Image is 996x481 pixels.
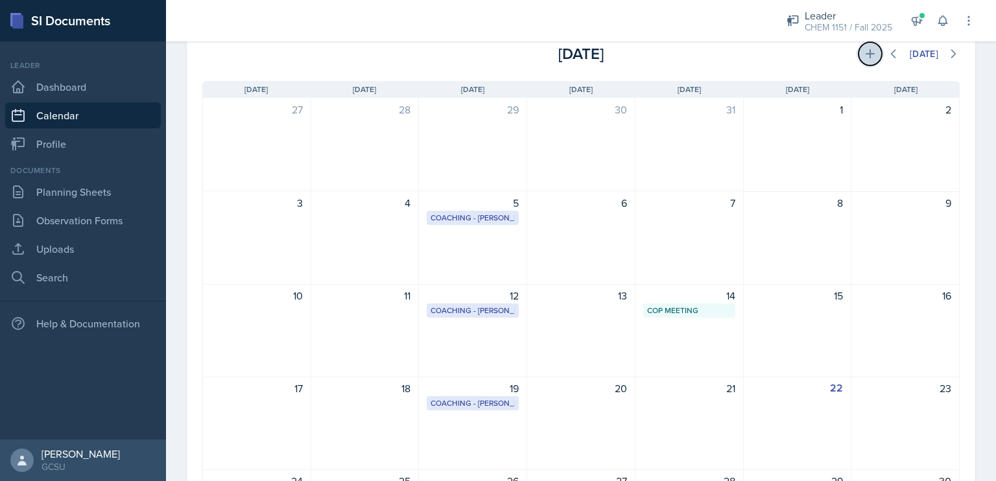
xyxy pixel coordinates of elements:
[211,381,303,396] div: 17
[319,288,411,303] div: 11
[5,207,161,233] a: Observation Forms
[431,212,515,224] div: Coaching - [PERSON_NAME]
[211,195,303,211] div: 3
[752,381,844,396] div: 22
[5,236,161,262] a: Uploads
[431,397,515,409] div: Coaching - [PERSON_NAME]
[535,195,627,211] div: 6
[643,195,735,211] div: 7
[535,288,627,303] div: 13
[786,84,809,95] span: [DATE]
[41,447,120,460] div: [PERSON_NAME]
[427,288,519,303] div: 12
[894,84,918,95] span: [DATE]
[643,102,735,117] div: 31
[5,60,161,71] div: Leader
[859,102,951,117] div: 2
[461,84,484,95] span: [DATE]
[5,131,161,157] a: Profile
[353,84,376,95] span: [DATE]
[5,102,161,128] a: Calendar
[211,102,303,117] div: 27
[5,179,161,205] a: Planning Sheets
[427,102,519,117] div: 29
[752,288,844,303] div: 15
[319,102,411,117] div: 28
[5,264,161,290] a: Search
[859,381,951,396] div: 23
[569,84,593,95] span: [DATE]
[678,84,701,95] span: [DATE]
[211,288,303,303] div: 10
[5,74,161,100] a: Dashboard
[643,381,735,396] div: 21
[319,195,411,211] div: 4
[752,195,844,211] div: 8
[427,195,519,211] div: 5
[319,381,411,396] div: 18
[859,288,951,303] div: 16
[431,305,515,316] div: Coaching - [PERSON_NAME]
[427,381,519,396] div: 19
[901,43,947,65] button: [DATE]
[910,49,938,59] div: [DATE]
[805,8,892,23] div: Leader
[859,195,951,211] div: 9
[535,381,627,396] div: 20
[535,102,627,117] div: 30
[5,165,161,176] div: Documents
[805,21,892,34] div: CHEM 1151 / Fall 2025
[647,305,731,316] div: CoP Meeting
[41,460,120,473] div: GCSU
[455,42,707,65] div: [DATE]
[752,102,844,117] div: 1
[244,84,268,95] span: [DATE]
[5,311,161,336] div: Help & Documentation
[643,288,735,303] div: 14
